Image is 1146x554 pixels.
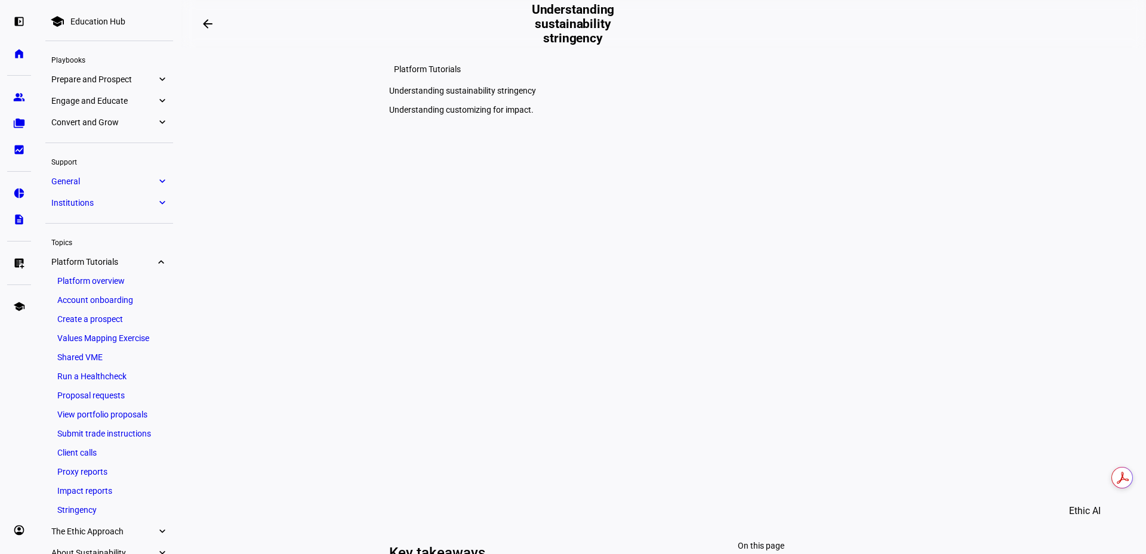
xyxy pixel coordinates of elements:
div: On this page [738,541,938,550]
eth-mat-symbol: description [13,213,25,225]
eth-mat-symbol: school [13,301,25,312]
span: Convert and Grow [51,117,156,127]
span: Prepare and Prospect [51,75,156,84]
span: Platform Tutorials [51,257,156,267]
h2: Understanding sustainability stringency [508,2,639,45]
a: bid_landscape [7,138,31,162]
a: Impact reports [51,482,167,499]
eth-mat-symbol: expand_more [156,116,167,128]
mat-icon: school [50,14,64,29]
a: View portfolio proposals [51,406,167,423]
eth-mat-symbol: expand_more [156,197,167,209]
eth-mat-symbol: list_alt_add [13,257,25,269]
div: Topics [45,233,173,250]
eth-mat-symbol: account_circle [13,524,25,536]
button: Ethic AI [1052,497,1117,525]
span: General [51,177,156,186]
eth-mat-symbol: expand_more [156,175,167,187]
eth-mat-symbol: left_panel_open [13,16,25,27]
a: folder_copy [7,112,31,135]
mat-icon: arrow_backwards [201,17,215,31]
a: Proxy reports [51,463,167,480]
eth-mat-symbol: expand_more [156,256,167,268]
div: Support [45,153,173,169]
a: pie_chart [7,181,31,205]
a: Submit trade instructions [51,425,167,442]
a: Run a Healthcheck [51,368,167,385]
a: Institutionsexpand_more [45,194,173,211]
eth-mat-symbol: group [13,91,25,103]
a: Values Mapping Exercise [51,330,167,346]
eth-mat-symbol: pie_chart [13,187,25,199]
a: Client calls [51,444,167,461]
a: Generalexpand_more [45,173,173,190]
a: Create a prospect [51,311,167,327]
iframe: Wistia, Inc. embed [341,136,986,499]
div: Education Hub [70,17,125,26]
eth-mat-symbol: expand_more [156,73,167,85]
span: Ethic AI [1069,497,1101,525]
a: Account onboarding [51,292,167,308]
span: Engage and Educate [51,96,156,106]
eth-mat-symbol: home [13,48,25,60]
div: Playbooks [45,51,173,67]
eth-mat-symbol: expand_more [156,95,167,107]
div: Understanding sustainability stringency [389,86,938,95]
div: Understanding customizing for impact. [389,105,938,114]
a: home [7,42,31,66]
span: Institutions [51,198,156,208]
eth-mat-symbol: bid_landscape [13,144,25,156]
a: Stringency [51,502,167,518]
a: Platform overview [51,273,167,289]
a: Shared VME [51,349,167,366]
eth-mat-symbol: folder_copy [13,117,25,129]
eth-mat-symbol: expand_more [156,525,167,537]
a: group [7,85,31,109]
span: Platform Tutorials [394,64,461,74]
a: Proposal requests [51,387,167,404]
a: description [7,208,31,231]
span: The Ethic Approach [51,527,156,536]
